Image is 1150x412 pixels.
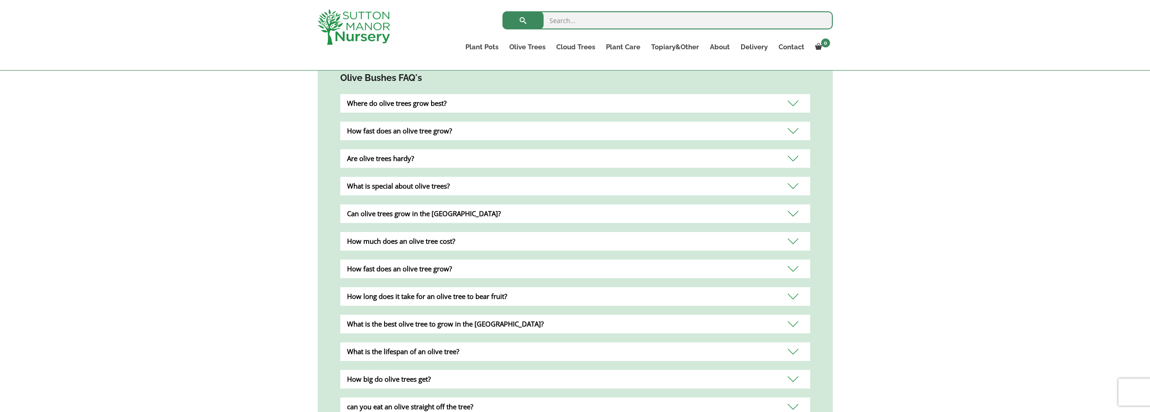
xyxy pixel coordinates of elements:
[646,41,704,53] a: Topiary&Other
[601,41,646,53] a: Plant Care
[810,41,833,53] a: 0
[340,204,810,223] div: Can olive trees grow in the [GEOGRAPHIC_DATA]?
[340,315,810,333] div: What is the best olive tree to grow in the [GEOGRAPHIC_DATA]?
[340,370,810,388] div: How big do olive trees get?
[340,342,810,361] div: What is the lifespan of an olive tree?
[735,41,773,53] a: Delivery
[340,149,810,168] div: Are olive trees hardy?
[504,41,551,53] a: Olive Trees
[340,260,810,278] div: How fast does an olive tree grow?
[551,41,601,53] a: Cloud Trees
[340,122,810,140] div: How fast does an olive tree grow?
[318,9,390,45] img: logo
[773,41,810,53] a: Contact
[340,232,810,251] div: How much does an olive tree cost?
[340,287,810,306] div: How long does it take for an olive tree to bear fruit?
[460,41,504,53] a: Plant Pots
[340,94,810,113] div: Where do olive trees grow best?
[340,71,810,85] h4: Olive Bushes FAQ's
[821,38,830,47] span: 0
[502,11,833,29] input: Search...
[704,41,735,53] a: About
[340,177,810,195] div: What is special about olive trees?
